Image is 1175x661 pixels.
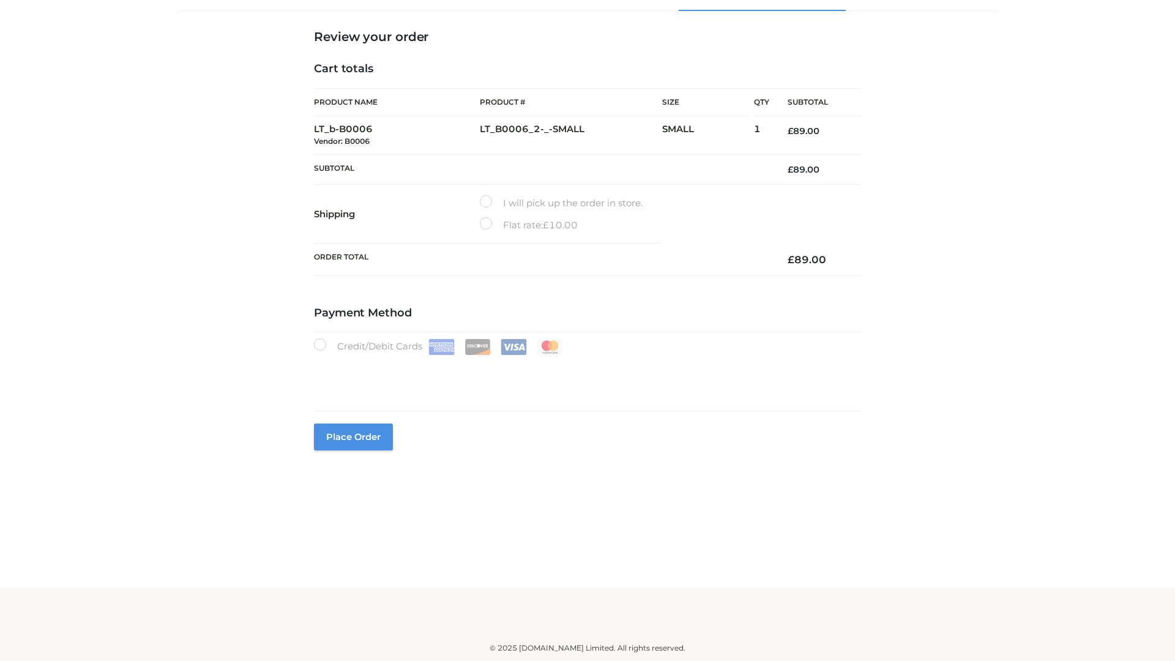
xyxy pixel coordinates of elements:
th: Shipping [314,185,480,244]
img: Visa [501,339,527,355]
th: Size [662,89,748,116]
bdi: 89.00 [788,253,826,266]
span: £ [788,125,793,136]
label: Credit/Debit Cards [314,338,564,355]
span: £ [788,253,794,266]
small: Vendor: B0006 [314,136,370,146]
th: Subtotal [769,89,861,116]
td: SMALL [662,116,754,155]
th: Subtotal [314,154,769,184]
button: Place order [314,424,393,450]
span: £ [543,219,549,231]
h3: Review your order [314,29,861,44]
bdi: 89.00 [788,164,819,175]
th: Qty [754,88,769,116]
img: Amex [428,339,455,355]
h4: Payment Method [314,307,861,320]
label: Flat rate: [480,217,578,233]
iframe: Secure payment input frame [311,353,859,397]
bdi: 89.00 [788,125,819,136]
h4: Cart totals [314,62,861,76]
bdi: 10.00 [543,219,578,231]
label: I will pick up the order in store. [480,195,643,211]
td: 1 [754,116,769,155]
td: LT_b-B0006 [314,116,480,155]
th: Product # [480,88,662,116]
img: Mastercard [537,339,563,355]
td: LT_B0006_2-_-SMALL [480,116,662,155]
th: Product Name [314,88,480,116]
img: Discover [464,339,491,355]
div: © 2025 [DOMAIN_NAME] Limited. All rights reserved. [182,642,993,654]
th: Order Total [314,244,769,276]
span: £ [788,164,793,175]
